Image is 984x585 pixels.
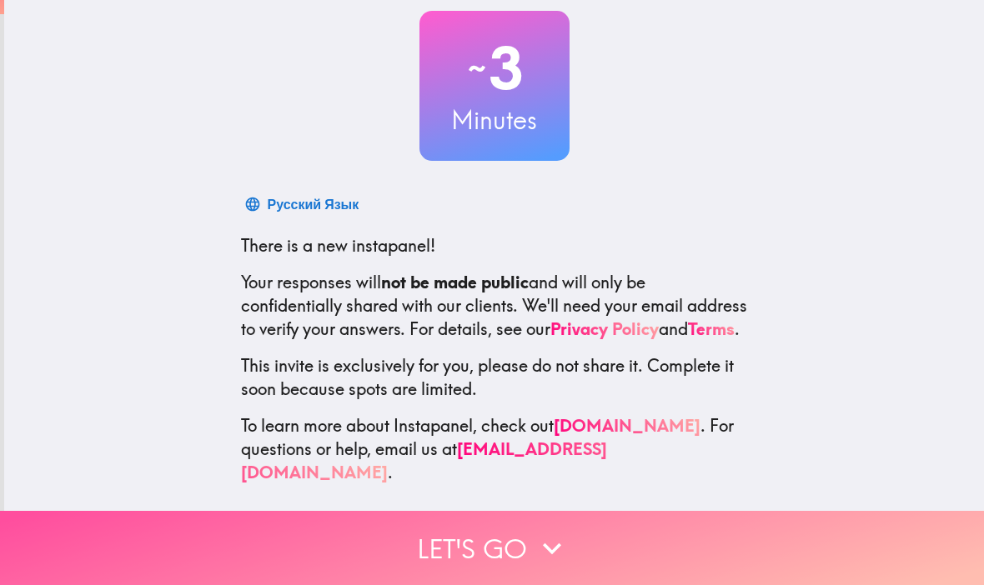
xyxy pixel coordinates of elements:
b: not be made public [381,272,529,292]
a: [DOMAIN_NAME] [554,415,700,436]
h3: Minutes [419,102,570,137]
a: [EMAIL_ADDRESS][DOMAIN_NAME] [241,438,607,482]
span: There is a new instapanel! [241,235,435,256]
a: Terms [688,318,735,339]
a: Privacy Policy [550,318,659,339]
p: Your responses will and will only be confidentially shared with our clients. We'll need your emai... [241,271,748,341]
p: To learn more about Instapanel, check out . For questions or help, email us at . [241,414,748,484]
div: Русский Язык [268,192,359,216]
h2: 3 [419,34,570,102]
p: This invite is exclusively for you, please do not share it. Complete it soon because spots are li... [241,354,748,401]
span: ~ [465,43,489,93]
button: Русский Язык [241,187,366,221]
